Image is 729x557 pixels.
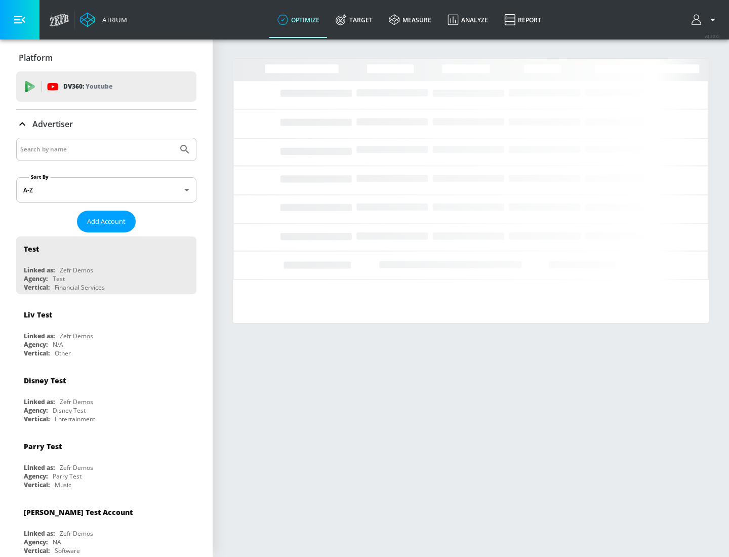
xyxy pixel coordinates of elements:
[53,274,65,283] div: Test
[328,2,381,38] a: Target
[24,538,48,546] div: Agency:
[60,463,93,472] div: Zefr Demos
[24,376,66,385] div: Disney Test
[98,15,127,24] div: Atrium
[24,397,55,406] div: Linked as:
[16,44,196,72] div: Platform
[16,434,196,492] div: Parry TestLinked as:Zefr DemosAgency:Parry TestVertical:Music
[24,332,55,340] div: Linked as:
[705,33,719,39] span: v 4.32.0
[55,546,80,555] div: Software
[16,368,196,426] div: Disney TestLinked as:Zefr DemosAgency:Disney TestVertical:Entertainment
[32,118,73,130] p: Advertiser
[16,177,196,203] div: A-Z
[24,274,48,283] div: Agency:
[24,481,50,489] div: Vertical:
[381,2,439,38] a: measure
[60,266,93,274] div: Zefr Demos
[53,340,63,349] div: N/A
[55,415,95,423] div: Entertainment
[16,302,196,360] div: Liv TestLinked as:Zefr DemosAgency:N/AVertical:Other
[24,507,133,517] div: [PERSON_NAME] Test Account
[439,2,496,38] a: Analyze
[24,310,52,320] div: Liv Test
[60,529,93,538] div: Zefr Demos
[77,211,136,232] button: Add Account
[16,236,196,294] div: TestLinked as:Zefr DemosAgency:TestVertical:Financial Services
[29,174,51,180] label: Sort By
[55,481,71,489] div: Music
[24,266,55,274] div: Linked as:
[24,442,62,451] div: Parry Test
[60,332,93,340] div: Zefr Demos
[24,283,50,292] div: Vertical:
[24,340,48,349] div: Agency:
[24,546,50,555] div: Vertical:
[55,349,71,357] div: Other
[53,472,82,481] div: Parry Test
[55,283,105,292] div: Financial Services
[24,349,50,357] div: Vertical:
[53,406,86,415] div: Disney Test
[16,71,196,102] div: DV360: Youtube
[16,110,196,138] div: Advertiser
[53,538,61,546] div: NA
[24,244,39,254] div: Test
[496,2,549,38] a: Report
[24,472,48,481] div: Agency:
[87,216,126,227] span: Add Account
[24,463,55,472] div: Linked as:
[24,529,55,538] div: Linked as:
[19,52,53,63] p: Platform
[60,397,93,406] div: Zefr Demos
[24,415,50,423] div: Vertical:
[24,406,48,415] div: Agency:
[269,2,328,38] a: optimize
[80,12,127,27] a: Atrium
[63,81,112,92] p: DV360:
[20,143,174,156] input: Search by name
[86,81,112,92] p: Youtube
